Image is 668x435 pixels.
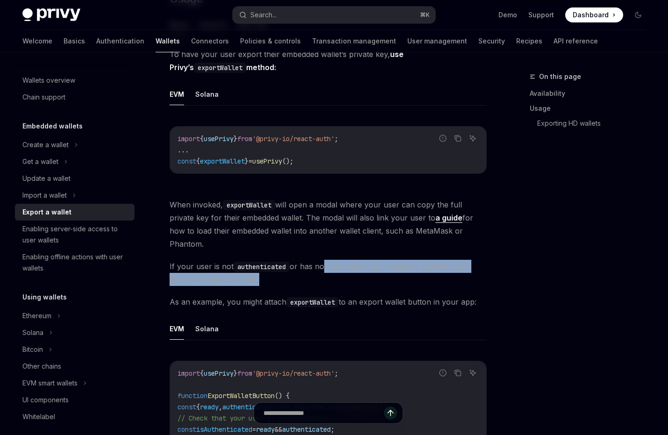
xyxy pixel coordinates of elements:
a: API reference [554,30,598,52]
code: exportWallet [194,63,246,73]
a: Recipes [516,30,542,52]
div: Ethereum [22,310,51,321]
a: Security [478,30,505,52]
a: Export a wallet [15,204,135,221]
div: UI components [22,394,69,406]
button: EVM [170,318,184,340]
button: Search...⌘K [233,7,435,23]
div: Search... [250,9,277,21]
a: Connectors [191,30,229,52]
span: If your user is not or has not yet created an embedded wallet in your app, this method will fail. [170,260,487,286]
div: Wallets overview [22,75,75,86]
span: (); [282,157,293,165]
span: ⌘ K [420,11,430,19]
button: Copy the contents from the code block [452,367,464,379]
button: Ask AI [467,367,479,379]
div: Create a wallet [22,139,69,150]
code: authenticated [234,262,290,272]
img: dark logo [22,8,80,21]
div: Import a wallet [22,190,67,201]
div: EVM smart wallets [22,378,78,389]
a: Basics [64,30,85,52]
button: Solana [195,83,219,105]
a: Wallets [156,30,180,52]
a: Enabling offline actions with user wallets [15,249,135,277]
a: Demo [498,10,517,20]
button: Report incorrect code [437,367,449,379]
span: To have your user export their embedded wallet’s private key, [170,48,487,74]
span: As an example, you might attach to an export wallet button in your app: [170,295,487,308]
span: import [178,135,200,143]
button: Copy the contents from the code block [452,132,464,144]
a: Availability [530,86,653,101]
button: Report incorrect code [437,132,449,144]
span: ; [334,369,338,378]
span: usePrivy [204,135,234,143]
span: { [196,157,200,165]
div: Other chains [22,361,61,372]
a: Chain support [15,89,135,106]
div: Enabling server-side access to user wallets [22,223,129,246]
span: '@privy-io/react-auth' [252,369,334,378]
a: Enabling server-side access to user wallets [15,221,135,249]
span: '@privy-io/react-auth' [252,135,334,143]
button: Ask AI [467,132,479,144]
span: from [237,135,252,143]
a: Transaction management [312,30,396,52]
span: import [178,369,200,378]
button: Solana [195,318,219,340]
h5: Using wallets [22,292,67,303]
span: When invoked, will open a modal where your user can copy the full private key for their embedded ... [170,198,487,250]
a: Usage [530,101,653,116]
span: ; [334,135,338,143]
div: Enabling offline actions with user wallets [22,251,129,274]
span: { [200,135,204,143]
a: Authentication [96,30,144,52]
span: exportWallet [200,157,245,165]
h5: Embedded wallets [22,121,83,132]
span: } [234,369,237,378]
span: On this page [539,71,581,82]
a: Other chains [15,358,135,375]
span: usePrivy [252,157,282,165]
div: Solana [22,327,43,338]
div: Bitcoin [22,344,43,355]
a: Wallets overview [15,72,135,89]
span: } [245,157,249,165]
button: Toggle dark mode [631,7,646,22]
div: Export a wallet [22,207,71,218]
span: function [178,392,207,400]
a: Welcome [22,30,52,52]
a: User management [407,30,467,52]
a: Dashboard [565,7,623,22]
span: = [249,157,252,165]
span: } [234,135,237,143]
a: Update a wallet [15,170,135,187]
a: UI components [15,392,135,408]
strong: use Privy’s method: [170,50,404,72]
span: const [178,157,196,165]
div: Get a wallet [22,156,58,167]
span: { [200,369,204,378]
a: Support [528,10,554,20]
span: ... [178,146,189,154]
div: Whitelabel [22,411,55,422]
code: exportWallet [286,297,339,307]
span: from [237,369,252,378]
code: exportWallet [223,200,275,210]
a: Policies & controls [240,30,301,52]
span: () { [275,392,290,400]
span: usePrivy [204,369,234,378]
a: Exporting HD wallets [537,116,653,131]
a: Whitelabel [15,408,135,425]
a: a guide [435,213,462,223]
div: Chain support [22,92,65,103]
button: EVM [170,83,184,105]
button: Send message [384,406,397,420]
span: Dashboard [573,10,609,20]
span: ExportWalletButton [207,392,275,400]
div: Update a wallet [22,173,71,184]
